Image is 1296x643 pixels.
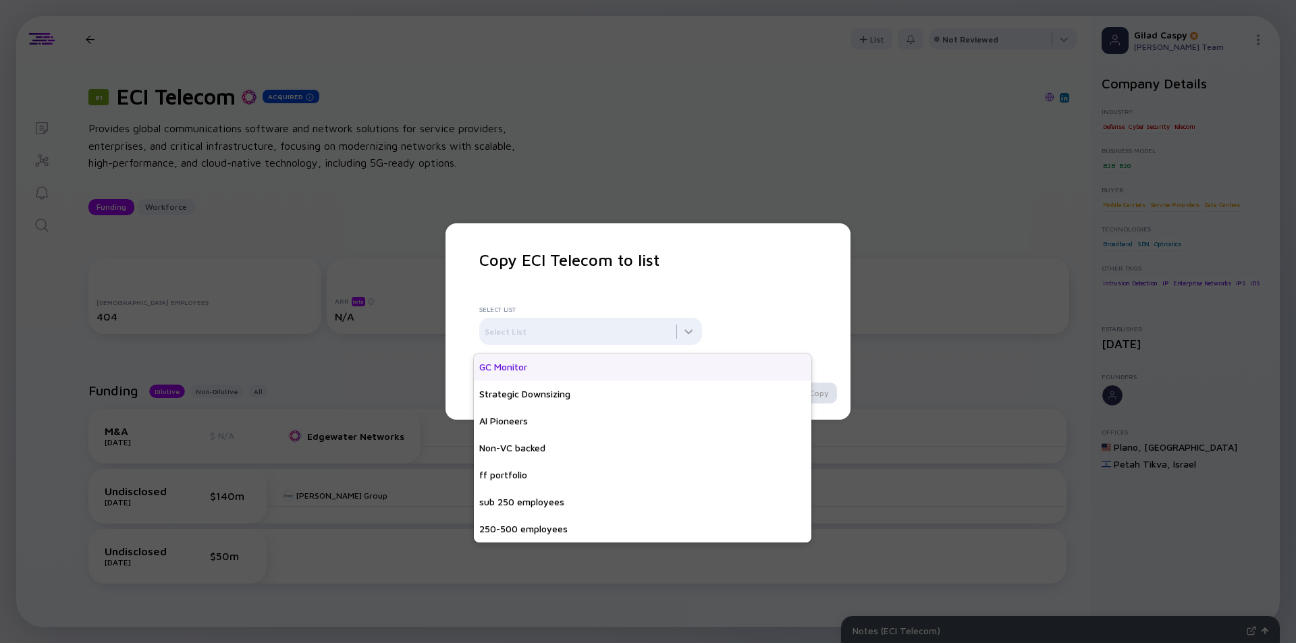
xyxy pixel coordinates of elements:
[474,408,811,435] div: AI Pioneers
[474,354,811,381] div: GC Monitor
[474,488,811,515] div: sub 250 employees
[479,250,817,269] h1: Copy ECI Telecom to list
[474,435,811,462] div: Non-VC backed
[474,381,811,408] div: Strategic Downsizing
[474,462,811,488] div: ff portfolio
[474,515,811,542] div: 250-500 employees
[801,383,837,403] div: Copy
